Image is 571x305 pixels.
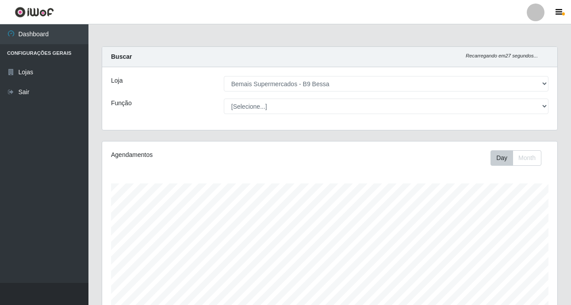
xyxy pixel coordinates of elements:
[15,7,54,18] img: CoreUI Logo
[466,53,538,58] i: Recarregando em 27 segundos...
[491,150,541,166] div: First group
[491,150,548,166] div: Toolbar with button groups
[491,150,513,166] button: Day
[111,76,123,85] label: Loja
[513,150,541,166] button: Month
[111,53,132,60] strong: Buscar
[111,150,286,160] div: Agendamentos
[111,99,132,108] label: Função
